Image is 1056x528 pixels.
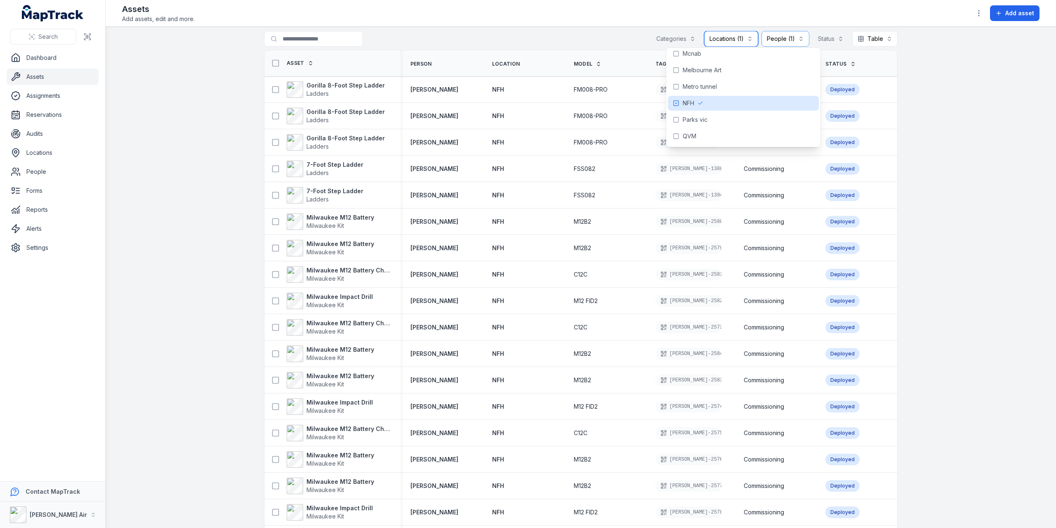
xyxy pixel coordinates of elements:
span: Commissioning [744,508,784,516]
strong: Milwaukee Impact Drill [306,293,373,301]
a: [PERSON_NAME] [410,270,458,279]
a: Gorilla 8-Foot Step LadderLadders [287,81,385,98]
a: [PERSON_NAME] [410,323,458,331]
span: NFH [492,482,504,489]
span: Commissioning [744,191,784,199]
div: [PERSON_NAME]-2582 [655,295,721,307]
strong: Milwaukee M12 Battery [306,451,374,459]
a: Gorilla 8-Foot Step LadderLadders [287,134,385,151]
div: [PERSON_NAME]-2573 [655,322,721,333]
button: Table [852,31,898,47]
div: [PERSON_NAME]-2577 [655,480,721,492]
a: [PERSON_NAME] [410,508,458,516]
a: Dashboard [7,50,99,66]
span: NFH [492,139,504,146]
strong: Milwaukee M12 Battery Charger [306,319,391,327]
strong: Contact MapTrack [26,488,80,495]
a: [PERSON_NAME] [410,112,458,120]
span: NFH [492,244,504,251]
span: NFH [683,99,694,107]
div: Deployed [825,454,860,465]
a: Assignments [7,88,99,104]
span: Ladders [306,90,329,97]
span: Metro tunnel [683,83,717,91]
a: [PERSON_NAME] [410,376,458,384]
a: NFH [492,165,504,173]
a: Reports [7,201,99,218]
h2: Assets [122,3,195,15]
span: M12B2 [574,218,591,226]
div: [PERSON_NAME]-2581 [655,269,721,280]
a: Locations [7,144,99,161]
strong: [PERSON_NAME] [410,85,458,94]
a: Model [574,61,602,67]
span: C12C [574,429,587,437]
span: Commissioning [744,455,784,464]
span: Ladders [306,196,329,203]
a: Milwaukee Impact DrillMilwaukee Kit [287,293,373,309]
span: M12B2 [574,455,591,464]
a: Gorilla 8-Foot Step LadderLadders [287,108,385,124]
span: FM008-PRO [574,138,608,147]
strong: Milwaukee M12 Battery Charger [306,266,391,275]
span: Commissioning [744,244,784,252]
span: Milwaukee Kit [306,513,344,520]
span: Milwaukee Kit [306,249,344,256]
strong: [PERSON_NAME] [410,165,458,173]
span: NFH [492,165,504,172]
span: Person [410,61,432,67]
a: People [7,163,99,180]
strong: Milwaukee M12 Battery [306,213,374,222]
a: NFH [492,191,504,199]
div: [PERSON_NAME]-2584 [655,348,721,360]
strong: Milwaukee M12 Battery [306,240,374,248]
span: Commissioning [744,323,784,331]
div: [PERSON_NAME]-2580 [655,216,721,227]
a: NFH [492,138,504,147]
a: Milwaukee M12 BatteryMilwaukee Kit [287,372,374,388]
span: Milwaukee Kit [306,275,344,282]
a: [PERSON_NAME] [410,482,458,490]
a: Milwaukee Impact DrillMilwaukee Kit [287,504,373,521]
strong: [PERSON_NAME] [410,244,458,252]
strong: Milwaukee Impact Drill [306,398,373,407]
span: M12B2 [574,350,591,358]
strong: [PERSON_NAME] [410,218,458,226]
span: Commissioning [744,218,784,226]
button: Add asset [990,5,1039,21]
div: Deployed [825,269,860,280]
strong: Gorilla 8-Foot Step Ladder [306,108,385,116]
a: NFH [492,403,504,411]
a: Milwaukee M12 BatteryMilwaukee Kit [287,478,374,494]
strong: [PERSON_NAME] [410,191,458,199]
span: C12C [574,270,587,279]
a: [PERSON_NAME] [410,455,458,464]
a: NFH [492,297,504,305]
div: Deployed [825,427,860,439]
span: NFH [492,350,504,357]
div: Deployed [825,401,860,412]
a: NFH [492,482,504,490]
div: [PERSON_NAME]-1153 [655,84,721,95]
span: Milwaukee Kit [306,460,344,467]
strong: [PERSON_NAME] [410,138,458,147]
span: Commissioning [744,376,784,384]
strong: Milwaukee M12 Battery [306,372,374,380]
div: [PERSON_NAME]-2575 [655,427,721,439]
span: Add asset [1005,9,1034,17]
a: Asset [287,60,313,66]
a: Settings [7,239,99,256]
a: Milwaukee M12 BatteryMilwaukee Kit [287,451,374,468]
a: NFH [492,376,504,384]
div: Deployed [825,507,860,518]
span: Search [38,33,58,41]
button: Status [813,31,849,47]
div: Deployed [825,295,860,307]
span: Ladders [306,116,329,123]
span: NFH [492,271,504,278]
span: Commissioning [744,350,784,358]
span: Milwaukee Kit [306,381,344,388]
